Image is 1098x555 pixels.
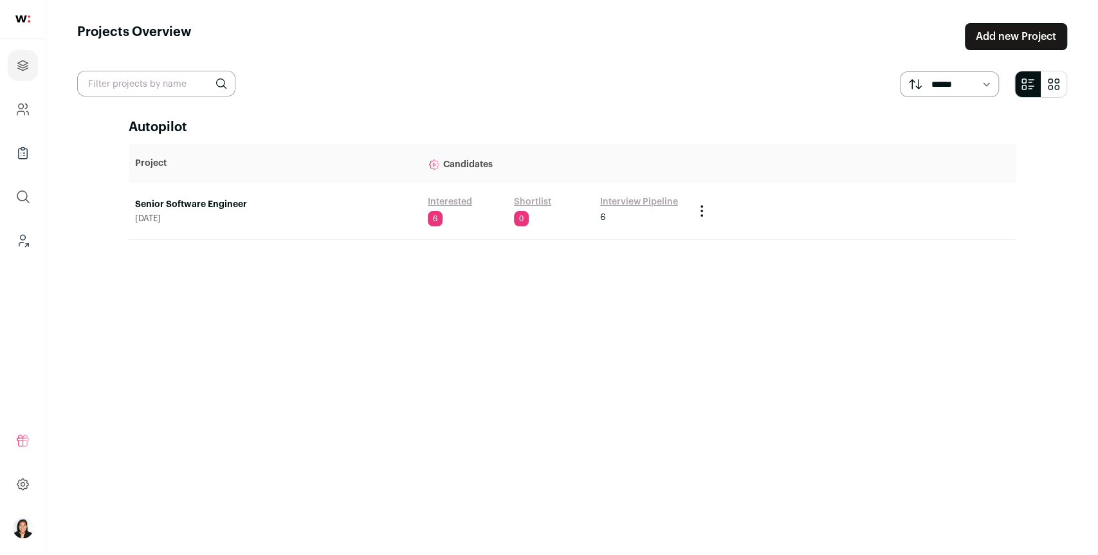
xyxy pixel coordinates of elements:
[77,23,192,50] h1: Projects Overview
[135,214,415,224] span: [DATE]
[135,157,415,170] p: Project
[428,150,681,176] p: Candidates
[514,211,529,226] span: 0
[135,198,415,211] a: Senior Software Engineer
[13,518,33,538] img: 13709957-medium_jpg
[965,23,1067,50] a: Add new Project
[13,518,33,538] button: Open dropdown
[694,203,709,219] button: Project Actions
[77,71,235,96] input: Filter projects by name
[428,211,443,226] span: 6
[514,196,551,208] a: Shortlist
[600,196,678,208] a: Interview Pipeline
[600,211,606,224] span: 6
[15,15,30,23] img: wellfound-shorthand-0d5821cbd27db2630d0214b213865d53afaa358527fdda9d0ea32b1df1b89c2c.svg
[8,50,38,81] a: Projects
[8,225,38,256] a: Leads (Backoffice)
[8,138,38,168] a: Company Lists
[428,196,472,208] a: Interested
[8,94,38,125] a: Company and ATS Settings
[129,118,1016,136] h2: Autopilot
